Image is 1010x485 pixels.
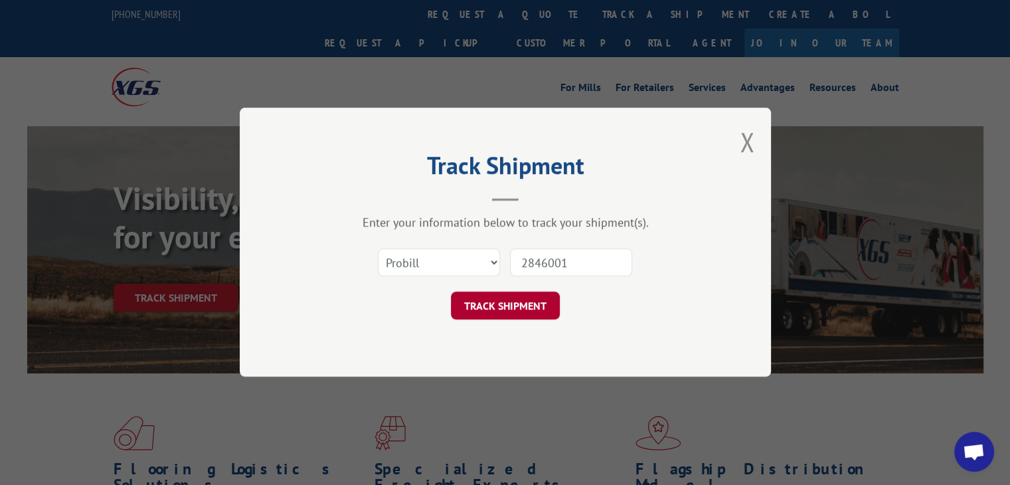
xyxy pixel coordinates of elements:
button: TRACK SHIPMENT [451,292,560,320]
h2: Track Shipment [306,156,705,181]
input: Number(s) [510,249,632,277]
div: Enter your information below to track your shipment(s). [306,215,705,231]
button: Close modal [740,124,754,159]
a: Open chat [954,432,994,472]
